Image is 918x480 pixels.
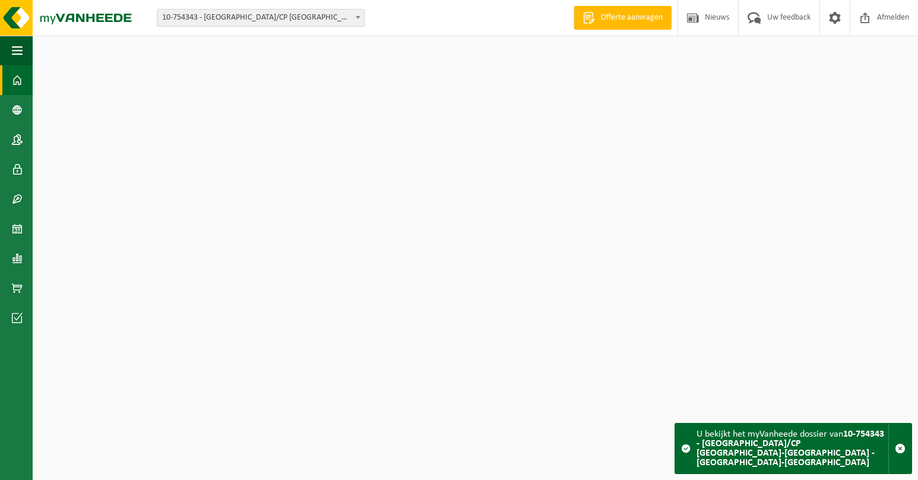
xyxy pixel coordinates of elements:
div: U bekijkt het myVanheede dossier van [697,424,888,473]
iframe: chat widget [6,454,198,480]
span: 10-754343 - MIWA/CP NIEUWKERKEN-WAAS - NIEUWKERKEN-WAAS [157,9,365,27]
strong: 10-754343 - [GEOGRAPHIC_DATA]/CP [GEOGRAPHIC_DATA]-[GEOGRAPHIC_DATA] - [GEOGRAPHIC_DATA]-[GEOGRAP... [697,430,884,468]
span: Offerte aanvragen [598,12,666,24]
span: 10-754343 - MIWA/CP NIEUWKERKEN-WAAS - NIEUWKERKEN-WAAS [157,10,364,26]
a: Offerte aanvragen [574,6,672,30]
